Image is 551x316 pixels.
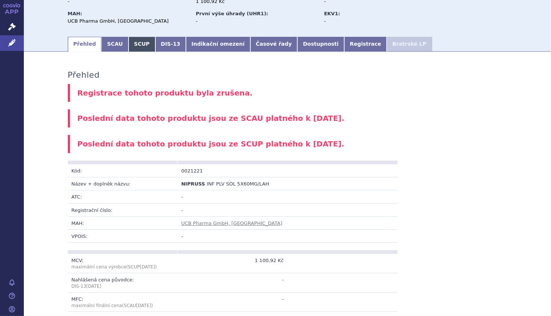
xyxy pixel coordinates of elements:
[344,37,387,52] a: Registrace
[68,230,178,243] td: VPOIS:
[68,109,507,128] div: Poslední data tohoto produktu jsou ze SCAU platného k [DATE].
[68,70,100,80] h3: Přehled
[196,11,268,16] strong: První výše úhrady (UHR1):
[68,190,178,203] td: ATC:
[68,37,102,52] a: Přehled
[68,84,507,102] div: Registrace tohoto produktu byla zrušena.
[68,11,82,16] strong: MAH:
[196,18,317,25] div: -
[178,230,398,243] td: -
[68,216,178,229] td: MAH:
[129,37,155,52] a: SCUP
[72,303,174,309] p: maximální finální cena
[178,203,398,216] td: -
[178,190,398,203] td: -
[178,164,288,177] td: 0021221
[181,220,282,226] a: UCB Pharma GmbH, [GEOGRAPHIC_DATA]
[126,264,157,270] span: (SCUP )
[122,303,153,308] span: (SCAU )
[68,18,189,25] div: UCB Pharma GmbH, [GEOGRAPHIC_DATA]
[178,254,288,273] td: 1 100,92 Kč
[178,293,288,312] td: -
[68,293,178,312] td: MFC:
[136,303,151,308] span: [DATE]
[68,177,178,190] td: Název + doplněk názvu:
[86,284,102,289] span: [DATE]
[72,264,157,270] span: maximální cena výrobce
[324,11,340,16] strong: EKV1:
[155,37,186,52] a: DIS-13
[140,264,155,270] span: [DATE]
[68,273,178,293] td: Nahlášená cena původce:
[101,37,128,52] a: SCAU
[68,203,178,216] td: Registrační číslo:
[181,181,205,187] span: NIPRUSS
[324,18,408,25] div: -
[68,254,178,273] td: MCV:
[68,164,178,177] td: Kód:
[250,37,298,52] a: Časové řady
[72,283,174,290] p: DIS-13
[297,37,344,52] a: Dostupnosti
[178,273,288,293] td: -
[207,181,269,187] span: INF PLV SOL 5X60MG/LAH
[186,37,250,52] a: Indikační omezení
[68,135,507,153] div: Poslední data tohoto produktu jsou ze SCUP platného k [DATE].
